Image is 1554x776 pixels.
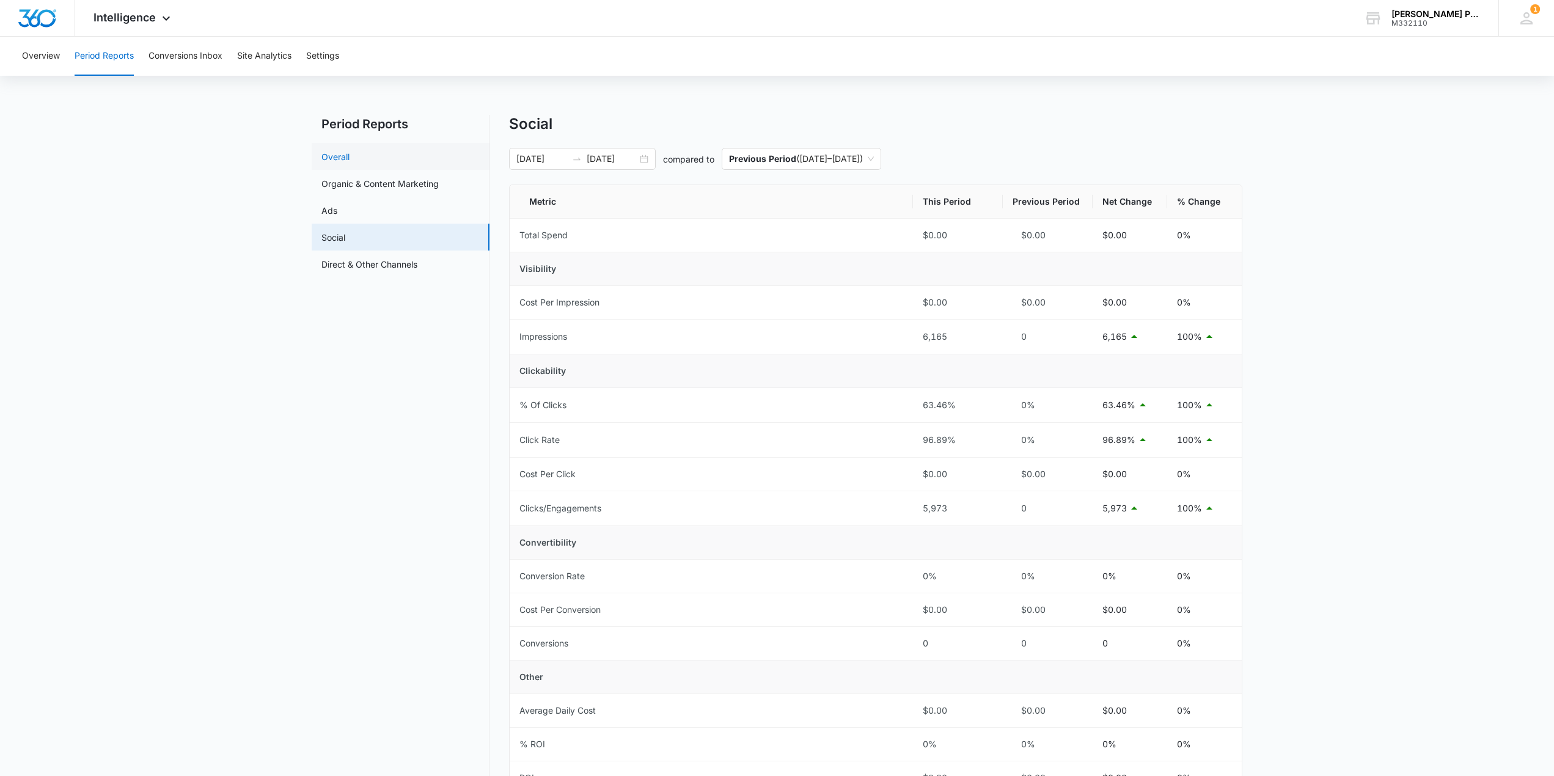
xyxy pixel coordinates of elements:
[1177,704,1191,717] p: 0%
[1391,9,1481,19] div: account name
[923,433,993,447] div: 96.89%
[1013,433,1083,447] div: 0%
[1177,296,1191,309] p: 0%
[75,37,134,76] button: Period Reports
[519,467,576,481] div: Cost Per Click
[729,148,874,169] span: ( [DATE] – [DATE] )
[923,502,993,515] div: 5,973
[1177,330,1202,343] p: 100%
[510,252,1242,286] td: Visibility
[519,433,560,447] div: Click Rate
[1013,637,1083,650] div: 0
[22,37,60,76] button: Overview
[237,37,291,76] button: Site Analytics
[923,229,993,242] div: $0.00
[510,185,913,219] th: Metric
[1167,185,1242,219] th: % Change
[519,229,568,242] div: Total Spend
[509,115,552,133] h1: Social
[1177,467,1191,481] p: 0%
[321,150,350,163] a: Overall
[1102,433,1135,447] p: 96.89%
[1102,467,1127,481] p: $0.00
[923,398,993,412] div: 63.46%
[519,330,567,343] div: Impressions
[1102,296,1127,309] p: $0.00
[923,603,993,617] div: $0.00
[321,177,439,190] a: Organic & Content Marketing
[1093,185,1167,219] th: Net Change
[321,231,345,244] a: Social
[572,154,582,164] span: to
[312,115,489,133] h2: Period Reports
[1530,4,1540,14] div: notifications count
[519,738,545,751] div: % ROI
[1102,502,1127,515] p: 5,973
[923,330,993,343] div: 6,165
[519,502,601,515] div: Clicks/Engagements
[1177,502,1202,515] p: 100%
[1177,603,1191,617] p: 0%
[1177,637,1191,650] p: 0%
[93,11,156,24] span: Intelligence
[1102,330,1127,343] p: 6,165
[519,704,596,717] div: Average Daily Cost
[587,152,637,166] input: End date
[519,569,585,583] div: Conversion Rate
[1102,738,1116,751] p: 0%
[1177,569,1191,583] p: 0%
[510,526,1242,560] td: Convertibility
[1013,467,1083,481] div: $0.00
[923,296,993,309] div: $0.00
[1013,296,1083,309] div: $0.00
[1013,330,1083,343] div: 0
[510,354,1242,388] td: Clickability
[1102,637,1108,650] p: 0
[1013,569,1083,583] div: 0%
[663,153,714,166] p: compared to
[923,704,993,717] div: $0.00
[923,569,993,583] div: 0%
[1177,433,1202,447] p: 100%
[1102,229,1127,242] p: $0.00
[923,738,993,751] div: 0%
[148,37,222,76] button: Conversions Inbox
[321,258,417,271] a: Direct & Other Channels
[519,603,601,617] div: Cost Per Conversion
[1013,398,1083,412] div: 0%
[1177,398,1202,412] p: 100%
[923,637,993,650] div: 0
[1013,704,1083,717] div: $0.00
[1013,502,1083,515] div: 0
[729,153,796,164] p: Previous Period
[321,204,337,217] a: Ads
[510,661,1242,694] td: Other
[1102,398,1135,412] p: 63.46%
[923,467,993,481] div: $0.00
[1530,4,1540,14] span: 1
[519,398,566,412] div: % Of Clicks
[1013,229,1083,242] div: $0.00
[913,185,1003,219] th: This Period
[1391,19,1481,27] div: account id
[572,154,582,164] span: swap-right
[1102,603,1127,617] p: $0.00
[519,637,568,650] div: Conversions
[1013,603,1083,617] div: $0.00
[1102,704,1127,717] p: $0.00
[519,296,599,309] div: Cost Per Impression
[1177,229,1191,242] p: 0%
[1013,738,1083,751] div: 0%
[1177,738,1191,751] p: 0%
[306,37,339,76] button: Settings
[1102,569,1116,583] p: 0%
[1003,185,1093,219] th: Previous Period
[516,152,567,166] input: Start date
